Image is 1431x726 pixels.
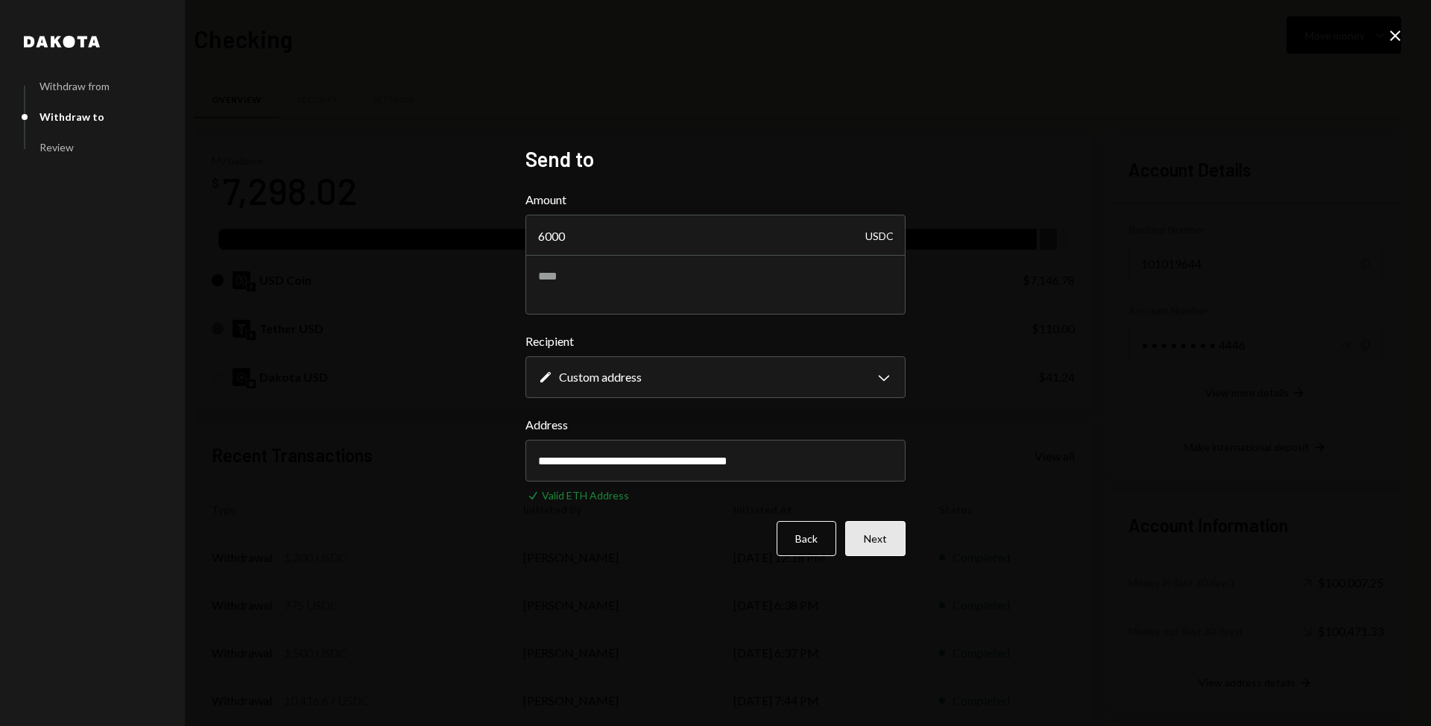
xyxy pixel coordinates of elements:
button: Back [777,521,836,556]
div: Review [40,141,74,154]
label: Recipient [525,332,906,350]
label: Amount [525,191,906,209]
div: Valid ETH Address [542,487,629,503]
label: Address [525,416,906,434]
h2: Send to [525,145,906,174]
input: Enter amount [525,215,906,256]
div: Withdraw to [40,110,104,123]
button: Recipient [525,356,906,398]
div: Withdraw from [40,80,110,92]
div: USDC [865,215,894,256]
button: Next [845,521,906,556]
